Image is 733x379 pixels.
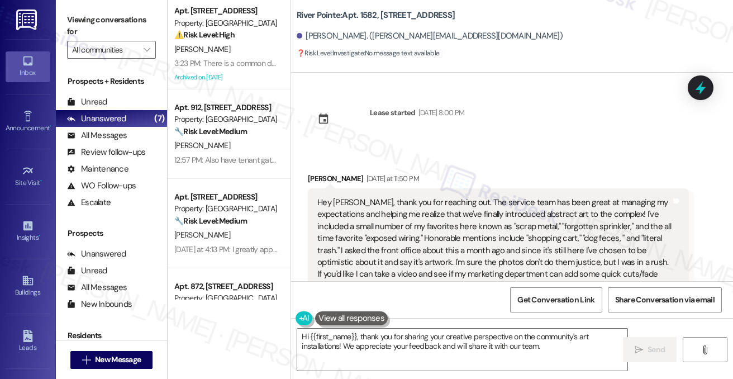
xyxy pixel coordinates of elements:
[174,216,247,226] strong: 🔧 Risk Level: Medium
[701,345,709,354] i: 
[174,281,278,292] div: Apt. 872, [STREET_ADDRESS]
[6,51,50,82] a: Inbox
[174,44,230,54] span: [PERSON_NAME]
[67,248,126,260] div: Unanswered
[56,228,167,239] div: Prospects
[173,70,279,84] div: Archived on [DATE]
[297,48,440,59] span: : No message text available
[297,49,364,58] strong: ❓ Risk Level: Investigate
[82,356,91,364] i: 
[72,41,138,59] input: All communities
[174,126,247,136] strong: 🔧 Risk Level: Medium
[174,17,278,29] div: Property: [GEOGRAPHIC_DATA]
[308,173,689,188] div: [PERSON_NAME]
[6,216,50,247] a: Insights •
[608,287,722,312] button: Share Conversation via email
[40,177,42,185] span: •
[39,232,40,240] span: •
[174,102,278,113] div: Apt. 912, [STREET_ADDRESS]
[151,110,167,127] div: (7)
[297,30,563,42] div: [PERSON_NAME]. ([PERSON_NAME][EMAIL_ADDRESS][DOMAIN_NAME])
[144,45,150,54] i: 
[67,96,107,108] div: Unread
[67,299,132,310] div: New Inbounds
[510,287,602,312] button: Get Conversation Link
[67,265,107,277] div: Unread
[648,344,665,356] span: Send
[67,282,127,293] div: All Messages
[364,173,419,184] div: [DATE] at 11:50 PM
[317,197,671,305] div: Hey [PERSON_NAME], thank you for reaching out. The service team has been great at managing my exp...
[70,351,153,369] button: New Message
[16,10,39,30] img: ResiDesk Logo
[67,130,127,141] div: All Messages
[174,191,278,203] div: Apt. [STREET_ADDRESS]
[67,113,126,125] div: Unanswered
[56,330,167,342] div: Residents
[416,107,465,119] div: [DATE] 8:00 PM
[635,345,643,354] i: 
[67,197,111,209] div: Escalate
[174,113,278,125] div: Property: [GEOGRAPHIC_DATA]
[6,271,50,301] a: Buildings
[370,107,416,119] div: Lease started
[517,294,594,306] span: Get Conversation Link
[174,292,278,304] div: Property: [GEOGRAPHIC_DATA]
[6,162,50,192] a: Site Visit •
[67,180,136,192] div: WO Follow-ups
[67,163,128,175] div: Maintenance
[297,329,627,371] textarea: Hi {{first_name}}, thank you for sharing your creative perspective on the community's art install...
[56,75,167,87] div: Prospects + Residents
[174,244,379,254] div: [DATE] at 4:13 PM: I greatly appreciate everything you are doing.
[174,203,278,215] div: Property: [GEOGRAPHIC_DATA]
[67,11,156,41] label: Viewing conversations for
[623,337,677,362] button: Send
[67,146,145,158] div: Review follow-ups
[615,294,715,306] span: Share Conversation via email
[174,140,230,150] span: [PERSON_NAME]
[297,10,455,21] b: River Pointe: Apt. 1582, [STREET_ADDRESS]
[6,326,50,357] a: Leads
[50,122,51,130] span: •
[174,5,278,17] div: Apt. [STREET_ADDRESS]
[174,230,230,240] span: [PERSON_NAME]
[174,30,235,40] strong: ⚠️ Risk Level: High
[95,354,141,366] span: New Message
[174,155,583,165] div: 12:57 PM: Also have tenant gate codes my phone died on the way home I ride a motorcycle n had to ...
